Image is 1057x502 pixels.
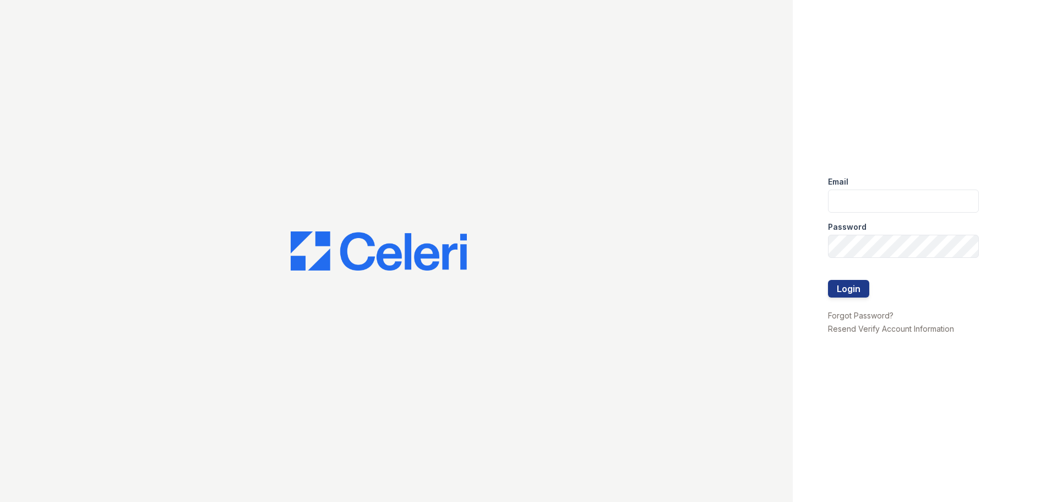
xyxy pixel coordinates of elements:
[828,280,869,298] button: Login
[828,324,954,333] a: Resend Verify Account Information
[828,176,848,187] label: Email
[828,311,893,320] a: Forgot Password?
[828,222,867,233] label: Password
[291,231,467,271] img: CE_Logo_Blue-a8612792a0a2168367f1c8372b55b34899dd931a85d93a1a3d3e32e68fde9ad4.png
